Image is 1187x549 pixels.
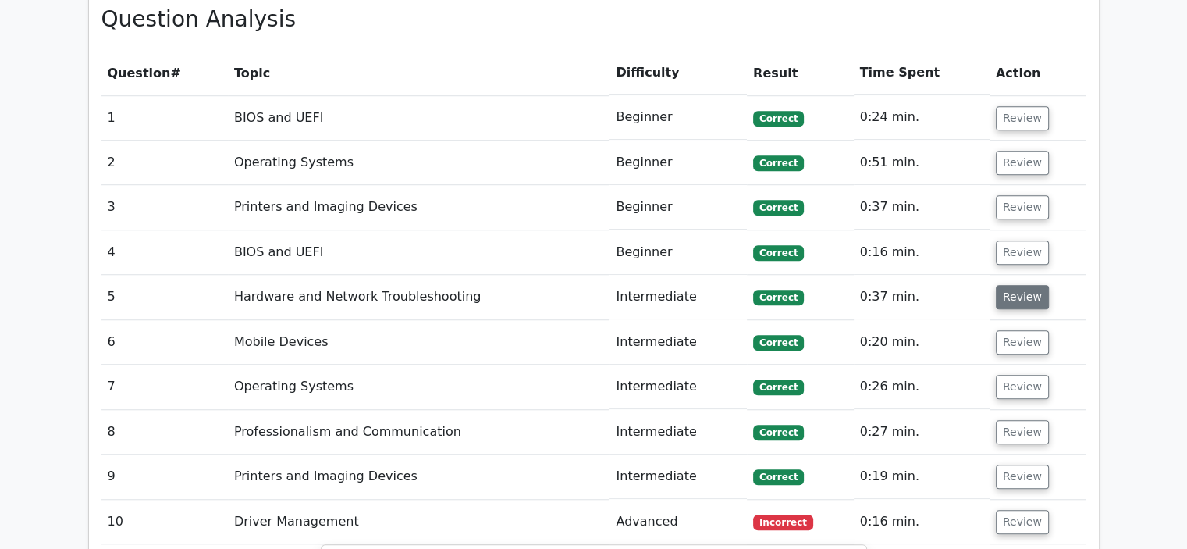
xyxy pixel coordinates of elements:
button: Review [996,510,1049,534]
td: 0:19 min. [854,455,990,499]
td: Operating Systems [228,365,610,409]
td: 0:26 min. [854,365,990,409]
button: Review [996,285,1049,309]
span: Correct [753,425,804,440]
th: Difficulty [609,51,747,95]
td: Beginner [609,141,747,185]
td: Beginner [609,95,747,140]
td: Driver Management [228,500,610,544]
span: Correct [753,469,804,485]
td: Intermediate [609,275,747,319]
td: BIOS and UEFI [228,230,610,275]
td: 1 [101,95,228,140]
span: Correct [753,111,804,127]
td: Professionalism and Communication [228,410,610,455]
button: Review [996,151,1049,175]
td: 0:27 min. [854,410,990,455]
td: 5 [101,275,228,319]
th: Topic [228,51,610,95]
td: 4 [101,230,228,275]
td: 0:16 min. [854,230,990,275]
span: Correct [753,245,804,261]
td: Operating Systems [228,141,610,185]
th: Time Spent [854,51,990,95]
td: 0:20 min. [854,320,990,365]
span: Incorrect [753,515,813,530]
th: # [101,51,228,95]
span: Correct [753,380,804,395]
td: 2 [101,141,228,185]
td: Advanced [609,500,747,544]
td: 10 [101,500,228,544]
span: Correct [753,155,804,171]
td: 0:24 min. [854,95,990,140]
span: Question [108,66,171,80]
td: Hardware and Network Troubleshooting [228,275,610,319]
button: Review [996,195,1049,219]
td: Intermediate [609,365,747,409]
td: 9 [101,455,228,499]
button: Review [996,330,1049,355]
td: 0:37 min. [854,275,990,319]
td: Intermediate [609,410,747,455]
th: Action [990,51,1086,95]
td: Beginner [609,230,747,275]
button: Review [996,106,1049,130]
button: Review [996,420,1049,444]
td: 0:16 min. [854,500,990,544]
button: Review [996,465,1049,489]
td: 0:51 min. [854,141,990,185]
td: Beginner [609,185,747,230]
button: Review [996,375,1049,399]
span: Correct [753,200,804,216]
th: Result [747,51,854,95]
td: 6 [101,320,228,365]
td: 7 [101,365,228,409]
td: 8 [101,410,228,455]
td: 3 [101,185,228,230]
span: Correct [753,335,804,351]
h3: Question Analysis [101,6,1086,33]
td: BIOS and UEFI [228,95,610,140]
td: Intermediate [609,320,747,365]
td: Mobile Devices [228,320,610,365]
td: Printers and Imaging Devices [228,185,610,230]
td: Printers and Imaging Devices [228,455,610,499]
td: Intermediate [609,455,747,499]
button: Review [996,241,1049,265]
td: 0:37 min. [854,185,990,230]
span: Correct [753,290,804,305]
